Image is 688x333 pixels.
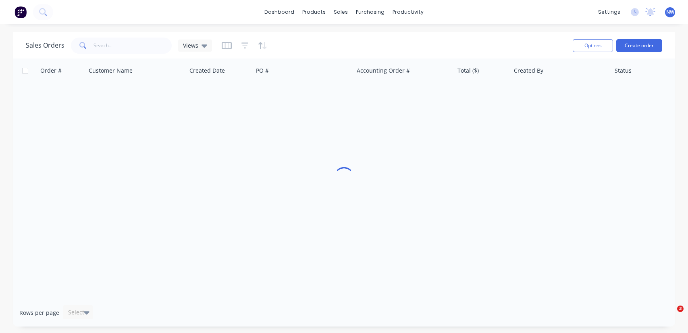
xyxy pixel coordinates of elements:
[183,41,198,50] span: Views
[330,6,352,18] div: sales
[89,67,133,75] div: Customer Name
[260,6,298,18] a: dashboard
[189,67,225,75] div: Created Date
[661,306,680,325] iframe: Intercom live chat
[514,67,543,75] div: Created By
[352,6,389,18] div: purchasing
[15,6,27,18] img: Factory
[616,39,662,52] button: Create order
[68,308,89,316] div: Select...
[357,67,410,75] div: Accounting Order #
[457,67,479,75] div: Total ($)
[256,67,269,75] div: PO #
[594,6,624,18] div: settings
[666,8,674,16] span: NW
[94,38,172,54] input: Search...
[573,39,613,52] button: Options
[19,309,59,317] span: Rows per page
[26,42,64,49] h1: Sales Orders
[40,67,62,75] div: Order #
[677,306,684,312] span: 3
[298,6,330,18] div: products
[615,67,632,75] div: Status
[389,6,428,18] div: productivity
